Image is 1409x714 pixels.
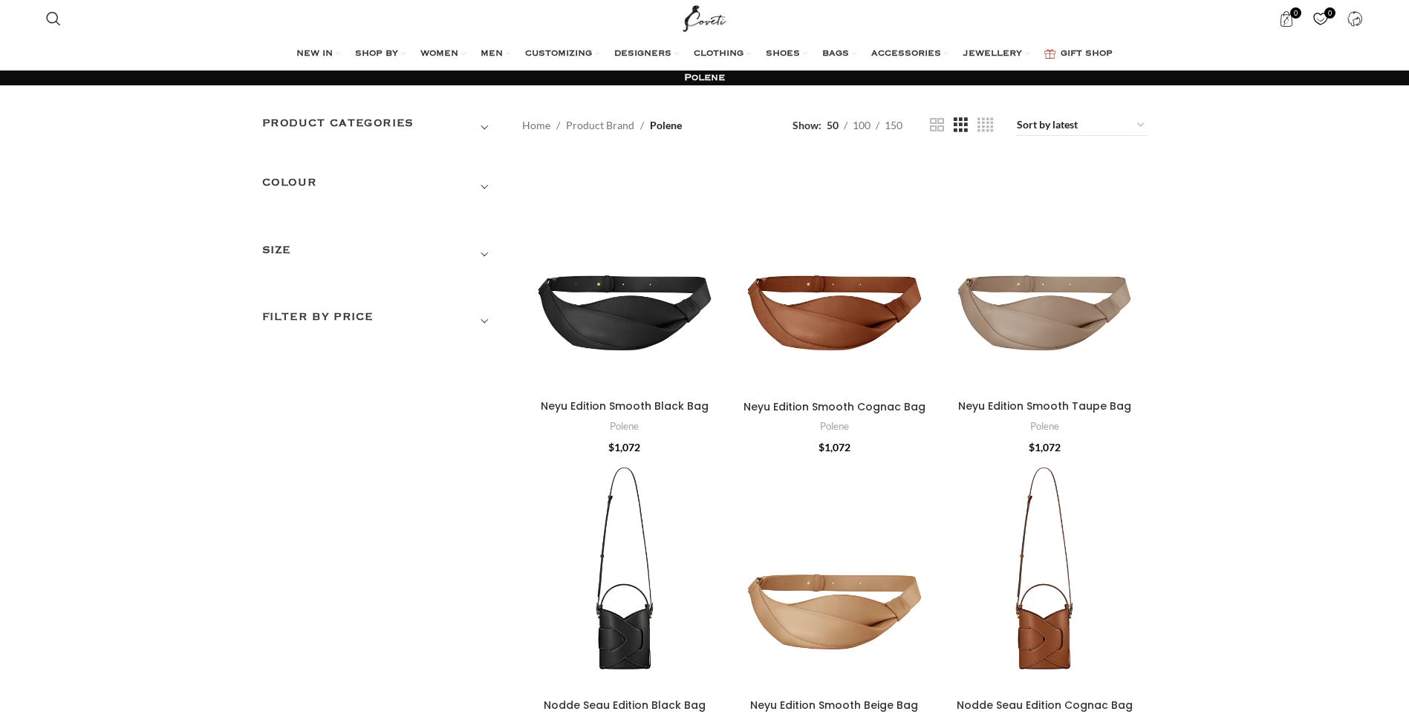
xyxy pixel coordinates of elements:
[766,48,800,60] span: SHOES
[525,39,599,69] a: CUSTOMIZING
[957,698,1133,713] a: Nodde Seau Edition Cognac Bag
[958,399,1131,413] a: Neyu Edition Smooth Taupe Bag
[1306,4,1336,33] div: My Wishlist
[541,399,709,413] a: Neyu Edition Smooth Black Bag
[820,419,849,433] a: Polene
[420,48,458,60] span: WOMEN
[942,158,1148,393] a: Neyu Edition Smooth Taupe Bag
[822,39,856,69] a: BAGS
[1306,4,1336,33] a: 0
[39,4,68,33] a: Search
[732,456,937,692] a: Neyu Edition Smooth Beige Bag
[608,441,614,453] span: $
[1272,4,1302,33] a: 0
[608,441,640,453] bdi: 1,072
[610,419,639,433] a: Polene
[262,115,500,140] h3: Product categories
[750,698,918,713] a: Neyu Edition Smooth Beige Bag
[420,39,466,69] a: WOMEN
[481,39,510,69] a: MEN
[871,39,948,69] a: ACCESSORIES
[766,39,807,69] a: SHOES
[1029,441,1061,453] bdi: 1,072
[819,441,824,453] span: $
[1030,419,1059,433] a: Polene
[871,48,941,60] span: ACCESSORIES
[262,309,500,334] h3: Filter by price
[1044,39,1113,69] a: GIFT SHOP
[296,48,333,60] span: NEW IN
[614,48,671,60] span: DESIGNERS
[522,456,728,691] a: Nodde Seau Edition Black Bag
[39,39,1370,69] div: Main navigation
[822,48,849,60] span: BAGS
[680,11,729,24] a: Site logo
[1029,441,1035,453] span: $
[732,158,937,393] a: Neyu Edition Smooth Cognac Bag
[963,48,1022,60] span: JEWELLERY
[1061,48,1113,60] span: GIFT SHOP
[819,441,850,453] bdi: 1,072
[1290,7,1301,19] span: 0
[296,39,340,69] a: NEW IN
[525,48,592,60] span: CUSTOMIZING
[743,399,925,414] a: Neyu Edition Smooth Cognac Bag
[963,39,1029,69] a: JEWELLERY
[262,242,500,267] h3: SIZE
[614,39,679,69] a: DESIGNERS
[481,48,503,60] span: MEN
[355,39,406,69] a: SHOP BY
[262,174,500,200] h3: COLOUR
[522,158,728,393] a: Neyu Edition Smooth Black Bag
[544,698,706,713] a: Nodde Seau Edition Black Bag
[1044,49,1055,59] img: GiftBag
[942,456,1148,691] a: Nodde Seau Edition Cognac Bag
[1324,7,1335,19] span: 0
[694,39,751,69] a: CLOTHING
[355,48,398,60] span: SHOP BY
[694,48,743,60] span: CLOTHING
